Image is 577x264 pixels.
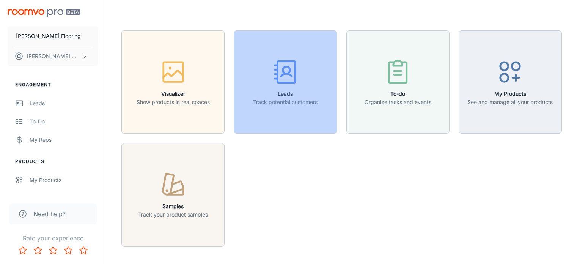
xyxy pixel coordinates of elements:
[8,9,80,17] img: Roomvo PRO Beta
[30,99,98,107] div: Leads
[346,78,450,85] a: To-doOrganize tasks and events
[138,202,208,210] h6: Samples
[8,46,98,66] button: [PERSON_NAME] Wood
[137,90,210,98] h6: Visualizer
[6,234,100,243] p: Rate your experience
[365,90,431,98] h6: To-do
[234,78,337,85] a: LeadsTrack potential customers
[76,243,91,258] button: Rate 5 star
[467,98,553,106] p: See and manage all your products
[121,190,225,198] a: SamplesTrack your product samples
[346,30,450,134] button: To-doOrganize tasks and events
[138,210,208,219] p: Track your product samples
[253,90,318,98] h6: Leads
[46,243,61,258] button: Rate 3 star
[16,32,81,40] p: [PERSON_NAME] Flooring
[30,194,98,202] div: Suppliers
[137,98,210,106] p: Show products in real spaces
[30,243,46,258] button: Rate 2 star
[27,52,80,60] p: [PERSON_NAME] Wood
[121,143,225,246] button: SamplesTrack your product samples
[33,209,66,218] span: Need help?
[121,30,225,134] button: VisualizerShow products in real spaces
[61,243,76,258] button: Rate 4 star
[234,30,337,134] button: LeadsTrack potential customers
[459,30,562,134] button: My ProductsSee and manage all your products
[8,26,98,46] button: [PERSON_NAME] Flooring
[459,78,562,85] a: My ProductsSee and manage all your products
[253,98,318,106] p: Track potential customers
[467,90,553,98] h6: My Products
[30,176,98,184] div: My Products
[15,243,30,258] button: Rate 1 star
[30,136,98,144] div: My Reps
[30,117,98,126] div: To-do
[365,98,431,106] p: Organize tasks and events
